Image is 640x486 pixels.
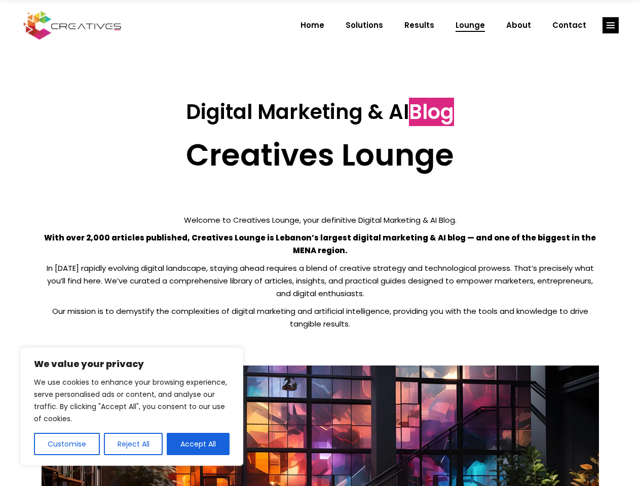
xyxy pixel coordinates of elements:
[34,376,230,425] p: We use cookies to enhance your browsing experience, serve personalised ads or content, and analys...
[456,12,485,38] span: Lounge
[542,12,597,38] a: Contact
[394,12,445,38] a: Results
[44,232,596,256] strong: With over 2,000 articles published, Creatives Lounge is Lebanon’s largest digital marketing & AI ...
[346,12,383,38] span: Solutions
[506,12,531,38] span: About
[335,12,394,38] a: Solutions
[21,10,124,41] img: Creatives
[552,12,586,38] span: Contact
[603,17,619,33] a: link
[445,12,496,38] a: Lounge
[20,347,243,466] div: We value your privacy
[42,100,599,124] h3: Digital Marketing & AI
[42,137,599,173] h2: Creatives Lounge
[496,12,542,38] a: About
[42,305,599,330] p: Our mission is to demystify the complexities of digital marketing and artificial intelligence, pr...
[42,214,599,226] p: Welcome to Creatives Lounge, your definitive Digital Marketing & AI Blog.
[34,358,230,370] p: We value your privacy
[42,262,599,300] p: In [DATE] rapidly evolving digital landscape, staying ahead requires a blend of creative strategy...
[104,433,163,455] button: Reject All
[409,98,454,126] span: Blog
[404,12,434,38] span: Results
[167,433,230,455] button: Accept All
[300,12,324,38] span: Home
[290,12,335,38] a: Home
[34,433,100,455] button: Customise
